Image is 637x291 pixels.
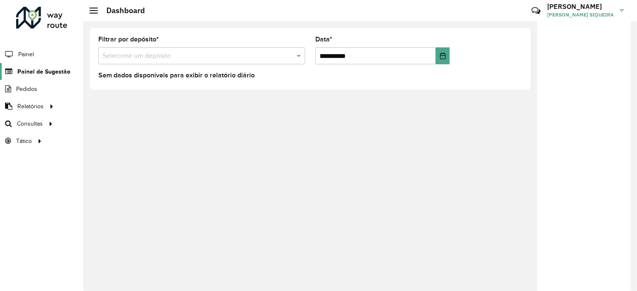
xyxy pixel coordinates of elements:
span: Relatórios [17,102,44,111]
label: Filtrar por depósito [98,34,159,44]
h3: [PERSON_NAME] [547,3,614,11]
label: Sem dados disponíveis para exibir o relatório diário [98,70,255,80]
span: Painel [18,50,34,59]
span: [PERSON_NAME] SIQUEIRA [547,11,614,19]
button: Choose Date [436,47,450,64]
span: Pedidos [16,85,37,93]
span: Painel de Sugestão [17,67,70,76]
label: Data [315,34,332,44]
a: Contato Rápido [527,2,545,20]
h2: Dashboard [98,6,145,15]
span: Consultas [17,119,43,128]
span: Tático [16,137,32,145]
